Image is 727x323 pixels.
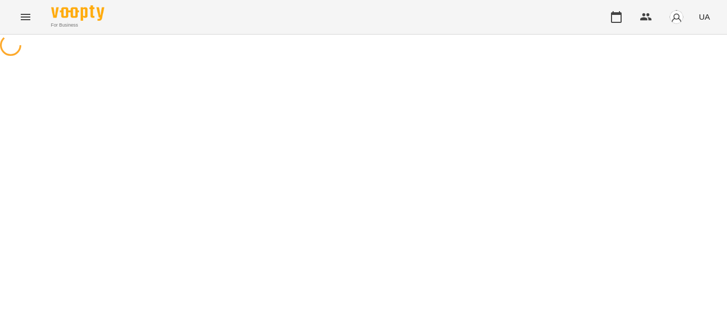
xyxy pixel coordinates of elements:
span: For Business [51,22,104,29]
span: UA [699,11,710,22]
img: avatar_s.png [669,10,684,24]
button: UA [695,7,714,27]
button: Menu [13,4,38,30]
img: Voopty Logo [51,5,104,21]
